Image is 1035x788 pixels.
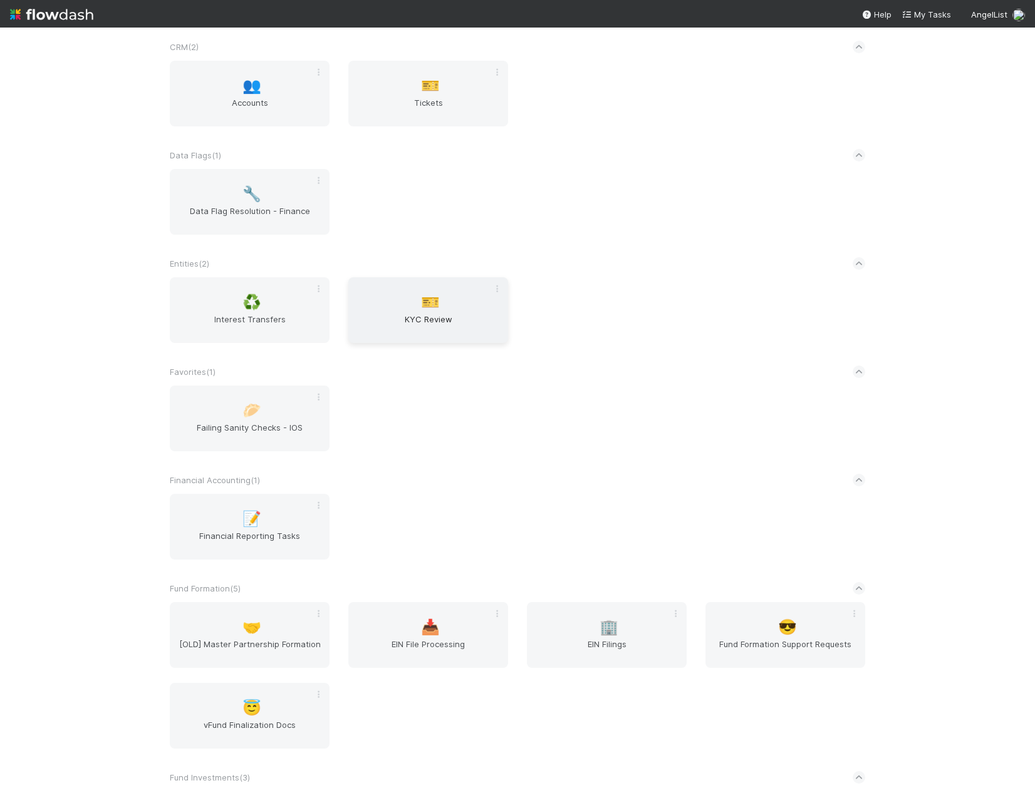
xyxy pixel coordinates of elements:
[170,386,330,451] a: 🥟Failing Sanity Checks - IOS
[170,583,241,593] span: Fund Formation ( 5 )
[175,638,325,663] span: [OLD] Master Partnership Formation
[348,277,508,343] a: 🎫KYC Review
[175,96,325,121] span: Accounts
[10,4,93,25] img: logo-inverted-e16ddd16eac7371096b0.svg
[175,719,325,744] span: vFund Finalization Docs
[242,186,261,202] span: 🔧
[710,638,860,663] span: Fund Formation Support Requests
[527,602,687,668] a: 🏢EIN Filings
[170,61,330,126] a: 👥Accounts
[170,258,209,269] span: Entities ( 2 )
[242,511,261,527] span: 📝
[353,313,503,338] span: KYC Review
[353,96,503,121] span: Tickets
[421,78,440,94] span: 🎫
[421,294,440,310] span: 🎫
[170,475,260,485] span: Financial Accounting ( 1 )
[421,619,440,635] span: 📥
[348,602,508,668] a: 📥EIN File Processing
[170,169,330,235] a: 🔧Data Flag Resolution - Finance
[170,42,199,52] span: CRM ( 2 )
[971,9,1007,19] span: AngelList
[170,150,221,160] span: Data Flags ( 1 )
[242,619,261,635] span: 🤝
[175,205,325,230] span: Data Flag Resolution - Finance
[902,9,951,19] span: My Tasks
[242,294,261,310] span: ♻️
[778,619,797,635] span: 😎
[242,78,261,94] span: 👥
[242,402,261,419] span: 🥟
[705,602,865,668] a: 😎Fund Formation Support Requests
[170,494,330,560] a: 📝Financial Reporting Tasks
[175,530,325,555] span: Financial Reporting Tasks
[170,367,216,377] span: Favorites ( 1 )
[170,772,250,782] span: Fund Investments ( 3 )
[902,8,951,21] a: My Tasks
[242,700,261,716] span: 😇
[170,277,330,343] a: ♻️Interest Transfers
[170,602,330,668] a: 🤝[OLD] Master Partnership Formation
[600,619,618,635] span: 🏢
[861,8,892,21] div: Help
[348,61,508,126] a: 🎫Tickets
[170,683,330,749] a: 😇vFund Finalization Docs
[1012,9,1025,21] img: avatar_ec94f6e9-05c5-4d36-a6c8-d0cea77c3c29.png
[175,313,325,338] span: Interest Transfers
[532,638,682,663] span: EIN Filings
[175,421,325,446] span: Failing Sanity Checks - IOS
[353,638,503,663] span: EIN File Processing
